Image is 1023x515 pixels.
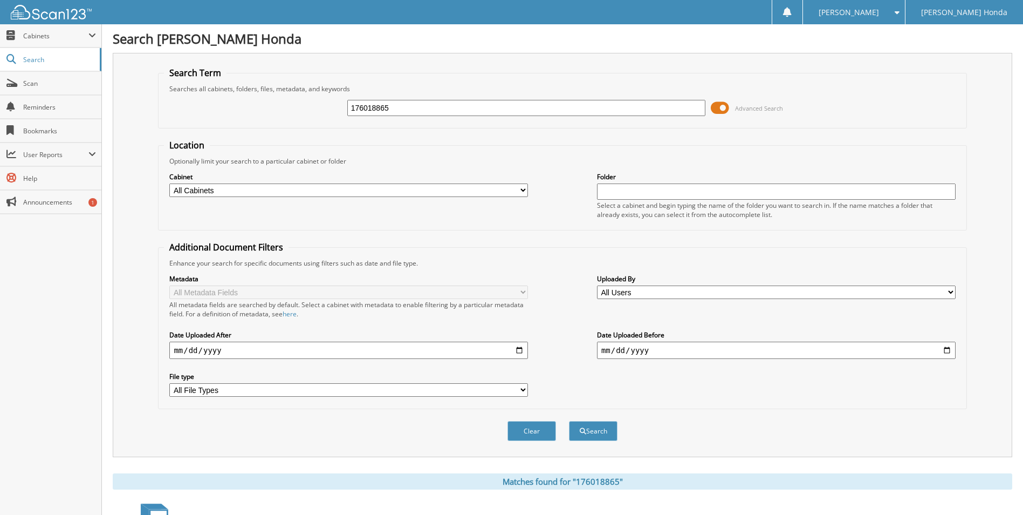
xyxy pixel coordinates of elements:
[921,9,1007,16] span: [PERSON_NAME] Honda
[169,372,528,381] label: File type
[164,84,960,93] div: Searches all cabinets, folders, files, metadata, and keywords
[597,201,956,219] div: Select a cabinet and begin typing the name of the folder you want to search in. If the name match...
[507,421,556,441] button: Clear
[169,300,528,319] div: All metadata fields are searched by default. Select a cabinet with metadata to enable filtering b...
[569,421,617,441] button: Search
[113,473,1012,490] div: Matches found for "176018865"
[164,259,960,268] div: Enhance your search for specific documents using filters such as date and file type.
[164,139,210,151] legend: Location
[23,174,96,183] span: Help
[597,274,956,283] label: Uploaded By
[169,342,528,359] input: start
[23,126,96,135] span: Bookmarks
[597,342,956,359] input: end
[113,30,1012,48] h1: Search [PERSON_NAME] Honda
[23,55,94,64] span: Search
[819,9,879,16] span: [PERSON_NAME]
[23,103,96,112] span: Reminders
[597,172,956,181] label: Folder
[23,150,88,159] span: User Reports
[23,79,96,88] span: Scan
[283,309,297,319] a: here
[164,67,226,79] legend: Search Term
[23,31,88,40] span: Cabinets
[169,172,528,181] label: Cabinet
[735,104,783,112] span: Advanced Search
[597,330,956,340] label: Date Uploaded Before
[11,5,92,19] img: scan123-logo-white.svg
[164,241,289,253] legend: Additional Document Filters
[164,157,960,166] div: Optionally limit your search to a particular cabinet or folder
[23,198,96,207] span: Announcements
[169,274,528,283] label: Metadata
[88,198,97,207] div: 1
[169,330,528,340] label: Date Uploaded After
